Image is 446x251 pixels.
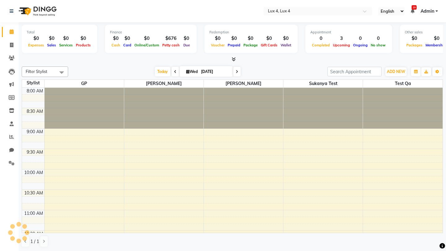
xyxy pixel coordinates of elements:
div: $0 [46,35,58,42]
span: GP [45,80,124,87]
span: Packages [405,43,424,47]
div: $0 [242,35,259,42]
div: Finance [110,30,192,35]
div: $0 [279,35,293,42]
div: 8:30 AM [25,108,44,115]
div: 9:00 AM [25,129,44,135]
div: 0 [310,35,331,42]
span: 1 / 1 [30,238,39,245]
span: Gift Cards [259,43,279,47]
div: $0 [110,35,122,42]
div: Stylist [22,80,44,86]
span: Online/Custom [133,43,161,47]
span: [PERSON_NAME] [204,80,283,87]
span: Products [74,43,92,47]
span: Prepaid [226,43,242,47]
div: $0 [226,35,242,42]
div: $0 [209,35,226,42]
span: Cash [110,43,122,47]
span: ADD NEW [387,69,405,74]
span: 19 [412,5,417,10]
span: Wallet [279,43,293,47]
span: Package [242,43,259,47]
div: $0 [259,35,279,42]
input: Search Appointment [327,67,382,76]
span: Card [122,43,133,47]
span: Admin [421,8,434,15]
span: Petty cash [161,43,181,47]
span: Voucher [209,43,226,47]
div: 11:00 AM [23,210,44,217]
span: Test qa [363,80,443,87]
span: [PERSON_NAME] [124,80,203,87]
div: 11:30 AM [23,231,44,237]
span: Sales [46,43,58,47]
div: $0 [58,35,74,42]
span: Services [58,43,74,47]
div: $676 [161,35,181,42]
span: No show [369,43,387,47]
div: $0 [181,35,192,42]
div: $0 [133,35,161,42]
span: Today [155,67,170,76]
div: Total [27,30,92,35]
div: Appointment [310,30,387,35]
span: Completed [310,43,331,47]
div: 3 [331,35,352,42]
button: ADD NEW [385,67,407,76]
div: 0 [369,35,387,42]
span: Due [182,43,191,47]
div: $0 [405,35,424,42]
span: Ongoing [352,43,369,47]
span: Upcoming [331,43,352,47]
div: $0 [122,35,133,42]
div: $0 [27,35,46,42]
div: 10:00 AM [23,169,44,176]
a: 19 [411,8,414,14]
img: logo [16,2,58,20]
span: Sukanya Test [283,80,363,87]
div: Redemption [209,30,293,35]
span: Expenses [27,43,46,47]
div: 0 [352,35,369,42]
div: 8:00 AM [25,88,44,94]
div: $0 [74,35,92,42]
div: 9:30 AM [25,149,44,155]
input: 2025-10-01 [199,67,230,76]
div: 10:30 AM [23,190,44,196]
span: Filter Stylist [26,69,47,74]
span: Wed [185,69,199,74]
